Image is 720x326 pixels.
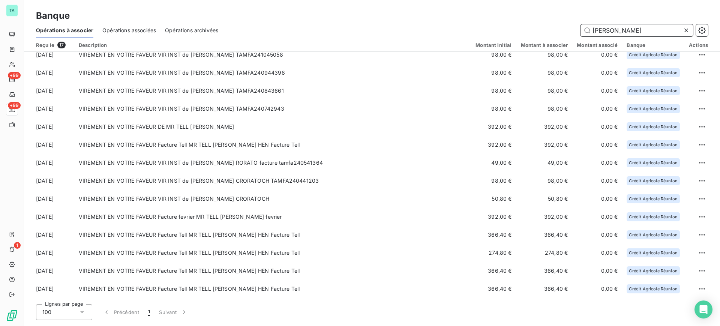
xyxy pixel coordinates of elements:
span: 1 [14,242,21,249]
td: 0,00 € [572,244,622,262]
td: 0,00 € [572,190,622,208]
button: 1 [144,304,154,320]
div: Montant à associer [521,42,568,48]
td: VIREMENT EN VOTRE FAVEUR VIR INST de [PERSON_NAME] CRORATOCH TAMFA240441203 [74,172,471,190]
td: 392,00 € [471,118,516,136]
td: VIREMENT EN VOTRE FAVEUR Facture Tell MR TELL [PERSON_NAME] HEN Facture Tell [74,262,471,280]
td: 274,80 € [471,244,516,262]
td: [DATE] [24,136,74,154]
span: Crédit Agricole Réunion [629,269,677,273]
td: [DATE] [24,154,74,172]
span: 100 [42,308,51,316]
td: [DATE] [24,280,74,298]
span: Crédit Agricole Réunion [629,53,677,57]
span: Crédit Agricole Réunion [629,179,677,183]
td: 366,40 € [516,226,573,244]
td: [DATE] [24,244,74,262]
td: [DATE] [24,172,74,190]
td: 98,00 € [516,82,573,100]
td: 98,00 € [471,64,516,82]
div: Banque [627,42,679,48]
h3: Banque [36,9,70,23]
td: 0,00 € [572,64,622,82]
td: VIREMENT EN VOTRE FAVEUR Facture Tell MR TELL [PERSON_NAME] HEN Facture Tell [74,244,471,262]
span: Crédit Agricole Réunion [629,125,677,129]
span: 1 [148,308,150,316]
td: 0,00 € [572,46,622,64]
td: 366,40 € [471,262,516,280]
td: VIREMENT EN VOTRE FAVEUR Facture Tell MR TELL [PERSON_NAME] HEN Facture Tell [74,280,471,298]
td: 98,00 € [516,100,573,118]
td: [DATE] [24,82,74,100]
span: Crédit Agricole Réunion [629,197,677,201]
td: 50,80 € [516,190,573,208]
span: Crédit Agricole Réunion [629,251,677,255]
td: VIREMENT EN VOTRE FAVEUR VIR INST de [PERSON_NAME] CRORATOCH [74,190,471,208]
td: 0,00 € [572,172,622,190]
div: Reçu le [36,42,70,48]
td: [DATE] [24,190,74,208]
td: 274,80 € [516,244,573,262]
td: [DATE] [24,118,74,136]
td: 0,00 € [572,82,622,100]
td: 50,80 € [471,190,516,208]
a: +99 [6,104,18,116]
td: VIREMENT EN VOTRE FAVEUR VIR INST de [PERSON_NAME] TAMFA240944398 [74,64,471,82]
td: 0,00 € [572,136,622,154]
img: Logo LeanPay [6,309,18,321]
div: Montant initial [475,42,511,48]
td: [DATE] [24,100,74,118]
td: [DATE] [24,46,74,64]
td: 366,40 € [516,280,573,298]
td: VIREMENT EN VOTRE FAVEUR VIR INST de [PERSON_NAME] RORATO facture tamfa240541364 [74,154,471,172]
div: Description [79,42,466,48]
td: [DATE] [24,226,74,244]
span: +99 [8,102,21,109]
div: Open Intercom Messenger [694,300,712,318]
td: 392,00 € [516,208,573,226]
a: +99 [6,74,18,86]
td: VIREMENT EN VOTRE FAVEUR VIR INST de [PERSON_NAME] TAMFA240742943 [74,100,471,118]
td: [DATE] [24,64,74,82]
td: 98,00 € [516,46,573,64]
td: 0,00 € [572,262,622,280]
button: Précédent [98,304,144,320]
span: Crédit Agricole Réunion [629,287,677,291]
td: VIREMENT EN VOTRE FAVEUR VIR INST de [PERSON_NAME] TAMFA241045058 [74,46,471,64]
span: 17 [57,42,66,48]
td: [DATE] [24,262,74,280]
td: 49,00 € [471,154,516,172]
td: 366,40 € [471,280,516,298]
span: Opérations archivées [165,27,218,34]
span: Crédit Agricole Réunion [629,233,677,237]
td: 98,00 € [516,172,573,190]
td: 0,00 € [572,208,622,226]
td: 366,40 € [516,262,573,280]
td: 392,00 € [516,136,573,154]
td: 98,00 € [471,100,516,118]
span: Crédit Agricole Réunion [629,143,677,147]
div: Actions [689,42,708,48]
span: +99 [8,72,21,79]
span: Crédit Agricole Réunion [629,107,677,111]
td: 392,00 € [471,208,516,226]
td: 0,00 € [572,118,622,136]
td: 98,00 € [471,46,516,64]
td: 0,00 € [572,226,622,244]
td: 392,00 € [471,136,516,154]
td: 98,00 € [471,172,516,190]
td: 392,00 € [516,118,573,136]
span: Crédit Agricole Réunion [629,215,677,219]
div: TA [6,5,18,17]
td: 49,00 € [516,154,573,172]
button: Suivant [154,304,192,320]
span: Crédit Agricole Réunion [629,71,677,75]
span: Crédit Agricole Réunion [629,89,677,93]
td: VIREMENT EN VOTRE FAVEUR VIR INST de [PERSON_NAME] TAMFA240843661 [74,82,471,100]
td: [DATE] [24,208,74,226]
td: 98,00 € [516,64,573,82]
td: 98,00 € [471,82,516,100]
span: Opérations à associer [36,27,93,34]
div: Montant associé [577,42,618,48]
td: 0,00 € [572,154,622,172]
